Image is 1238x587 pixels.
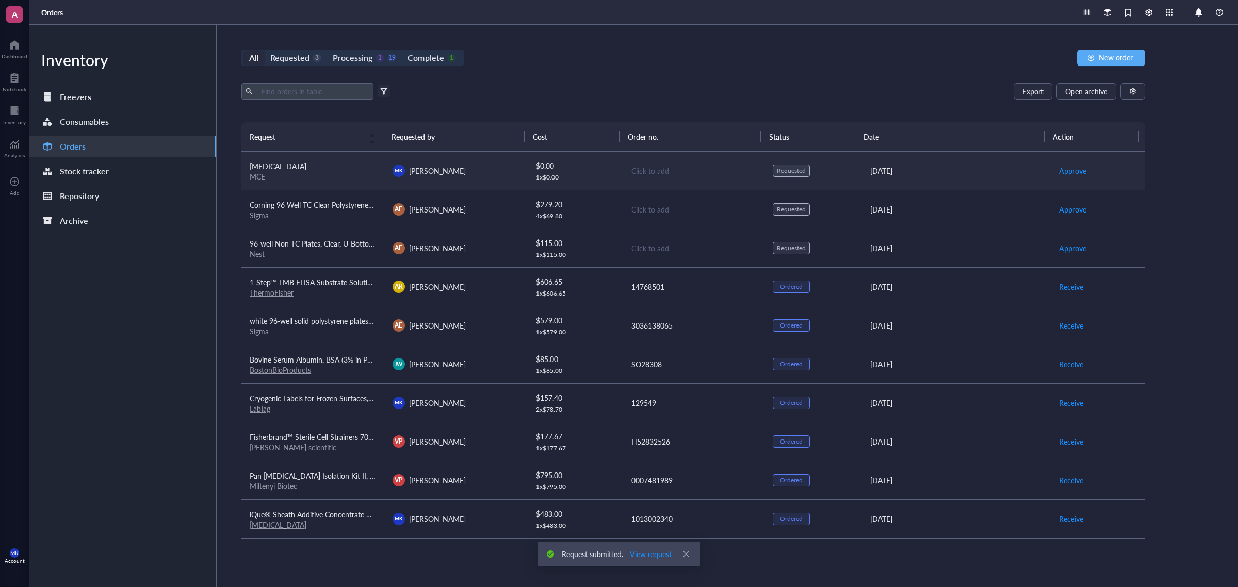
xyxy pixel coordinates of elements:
[409,320,466,331] span: [PERSON_NAME]
[3,70,26,92] a: Notebook
[409,398,466,408] span: [PERSON_NAME]
[395,437,402,446] span: VP
[1058,433,1084,450] button: Receive
[631,513,757,525] div: 1013002340
[29,210,216,231] a: Archive
[622,152,765,190] td: Click to add
[395,360,403,368] span: JW
[536,276,613,287] div: $ 606.65
[536,444,613,452] div: 1 x $ 177.67
[622,190,765,229] td: Click to add
[250,354,382,365] span: Bovine Serum Albumin, BSA (3% in PBST)
[29,161,216,182] a: Stock tracker
[1058,240,1087,256] button: Approve
[622,345,765,383] td: SO28308
[29,87,216,107] a: Freezers
[1065,87,1107,95] span: Open archive
[60,139,86,154] div: Orders
[250,210,269,220] a: Sigma
[1059,242,1086,254] span: Approve
[1059,165,1086,176] span: Approve
[250,249,376,258] div: Nest
[41,8,65,17] a: Orders
[1058,317,1084,334] button: Receive
[2,37,27,59] a: Dashboard
[29,111,216,132] a: Consumables
[409,166,466,176] span: [PERSON_NAME]
[1099,53,1133,61] span: New order
[780,321,803,330] div: Ordered
[395,167,402,174] span: MK
[1056,83,1116,100] button: Open archive
[536,392,613,403] div: $ 157.40
[249,51,259,65] div: All
[1059,358,1083,370] span: Receive
[1058,201,1087,218] button: Approve
[536,315,613,326] div: $ 579.00
[3,119,26,125] div: Inventory
[408,51,444,65] div: Complete
[29,136,216,157] a: Orders
[60,115,109,129] div: Consumables
[395,476,402,485] span: VP
[376,54,384,62] div: 1
[1059,475,1083,486] span: Receive
[250,509,446,519] span: iQue® Sheath Additive Concentrate Solution for Sheath Fluid
[250,172,376,181] div: MCE
[1059,204,1086,215] span: Approve
[409,359,466,369] span: [PERSON_NAME]
[536,328,613,336] div: 1 x $ 579.00
[395,321,402,330] span: AE
[536,353,613,365] div: $ 85.00
[536,521,613,530] div: 1 x $ 483.00
[622,499,765,538] td: 1013002340
[777,167,806,175] div: Requested
[536,469,613,481] div: $ 795.00
[780,283,803,291] div: Ordered
[10,550,19,556] span: MK
[250,393,563,403] span: Cryogenic Labels for Frozen Surfaces, SnapPEEL™, Dymo LW 550 - 1.125" x 0.625" + 0.437" Circle
[536,289,613,298] div: 1 x $ 606.65
[870,513,1042,525] div: [DATE]
[409,436,466,447] span: [PERSON_NAME]
[562,546,672,562] div: Request submitted.
[631,436,757,447] div: H52832526
[536,483,613,491] div: 1 x $ 795.00
[855,122,1044,151] th: Date
[241,122,383,151] th: Request
[536,508,613,519] div: $ 483.00
[1059,513,1083,525] span: Receive
[631,397,757,409] div: 129549
[395,515,402,522] span: MK
[1058,511,1084,527] button: Receive
[870,320,1042,331] div: [DATE]
[1014,83,1052,100] button: Export
[409,475,466,485] span: [PERSON_NAME]
[12,8,18,21] span: A
[395,282,403,291] span: AR
[870,358,1042,370] div: [DATE]
[536,251,613,259] div: 1 x $ 115.00
[250,432,381,442] span: Fisherbrand™ Sterile Cell Strainers 70 um
[250,161,306,171] span: [MEDICAL_DATA]
[250,442,336,452] a: [PERSON_NAME] scientific
[241,50,464,66] div: segmented control
[409,282,466,292] span: [PERSON_NAME]
[680,548,692,560] a: Close
[409,204,466,215] span: [PERSON_NAME]
[622,383,765,422] td: 129549
[409,243,466,253] span: [PERSON_NAME]
[536,431,613,442] div: $ 177.67
[630,548,672,560] span: View request
[60,90,91,104] div: Freezers
[622,461,765,499] td: 0007481989
[870,436,1042,447] div: [DATE]
[4,152,25,158] div: Analytics
[1058,162,1087,179] button: Approve
[780,515,803,523] div: Ordered
[270,51,309,65] div: Requested
[620,122,761,151] th: Order no.
[250,403,270,414] a: LabTag
[870,281,1042,292] div: [DATE]
[622,267,765,306] td: 14768501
